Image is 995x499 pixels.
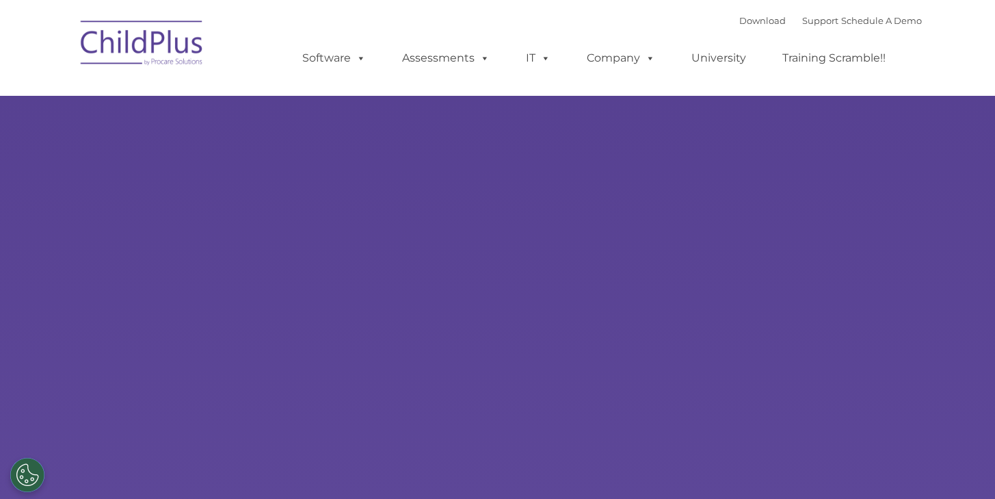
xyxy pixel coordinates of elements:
[678,44,760,72] a: University
[388,44,503,72] a: Assessments
[739,15,922,26] font: |
[289,44,380,72] a: Software
[74,11,211,79] img: ChildPlus by Procare Solutions
[802,15,838,26] a: Support
[512,44,564,72] a: IT
[573,44,669,72] a: Company
[769,44,899,72] a: Training Scramble!!
[10,458,44,492] button: Cookies Settings
[841,15,922,26] a: Schedule A Demo
[739,15,786,26] a: Download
